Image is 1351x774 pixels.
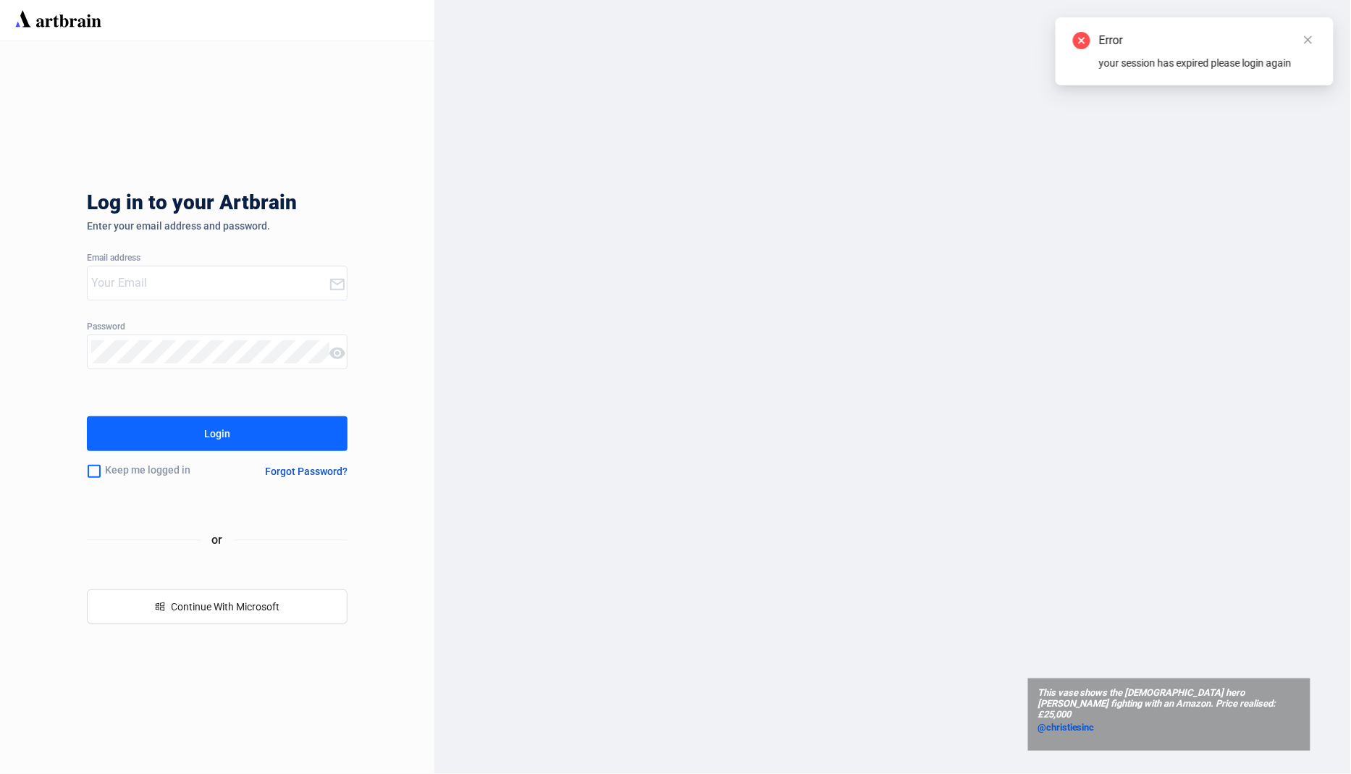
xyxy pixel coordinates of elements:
[171,601,279,613] span: Continue With Microsoft
[87,456,230,487] div: Keep me logged in
[155,602,165,612] span: windows
[87,220,348,232] div: Enter your email address and password.
[87,589,348,624] button: windowsContinue With Microsoft
[201,531,235,549] span: or
[1038,722,1095,733] span: @christiesinc
[87,191,521,220] div: Log in to your Artbrain
[265,466,348,477] div: Forgot Password?
[91,272,329,295] input: Your Email
[1099,55,1316,71] div: your session has expired please login again
[1073,32,1090,49] span: close-circle
[87,322,348,332] div: Password
[1300,32,1316,48] a: Close
[87,416,348,451] button: Login
[1038,720,1301,735] a: @christiesinc
[87,253,348,264] div: Email address
[204,422,230,445] div: Login
[1303,35,1313,45] span: close
[1038,688,1301,720] span: This vase shows the [DEMOGRAPHIC_DATA] hero [PERSON_NAME] fighting with an Amazon. Price realised...
[1099,32,1316,49] div: Error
